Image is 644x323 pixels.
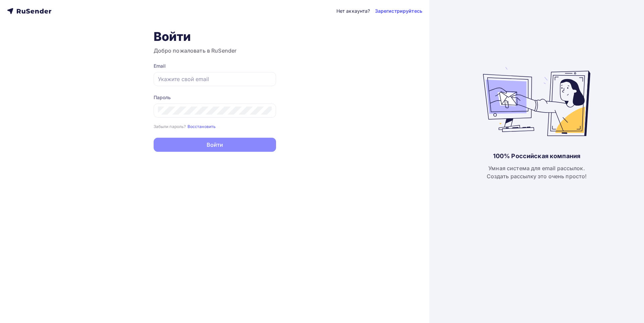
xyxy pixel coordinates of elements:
small: Восстановить [187,124,216,129]
div: Нет аккаунта? [336,8,370,14]
small: Забыли пароль? [154,124,186,129]
input: Укажите свой email [158,75,272,83]
a: Восстановить [187,123,216,129]
div: Email [154,63,276,69]
h3: Добро пожаловать в RuSender [154,47,276,55]
h1: Войти [154,29,276,44]
a: Зарегистрируйтесь [375,8,422,14]
button: Войти [154,138,276,152]
div: 100% Российская компания [493,152,580,160]
div: Умная система для email рассылок. Создать рассылку это очень просто! [487,164,587,180]
div: Пароль [154,94,276,101]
